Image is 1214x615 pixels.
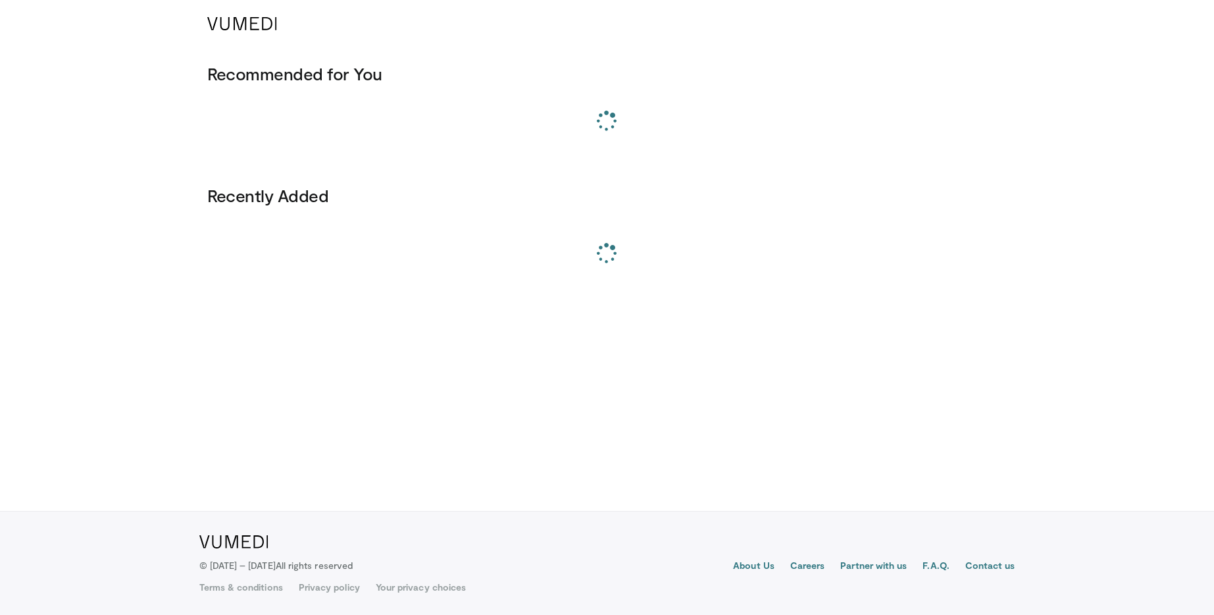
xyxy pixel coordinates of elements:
a: About Us [733,559,774,575]
img: VuMedi Logo [207,17,277,30]
span: All rights reserved [276,560,353,571]
a: F.A.Q. [923,559,949,575]
img: VuMedi Logo [199,535,268,548]
a: Careers [790,559,825,575]
a: Partner with us [840,559,907,575]
a: Terms & conditions [199,581,283,594]
a: Your privacy choices [376,581,466,594]
p: © [DATE] – [DATE] [199,559,353,572]
h3: Recently Added [207,185,1007,206]
a: Contact us [965,559,1015,575]
h3: Recommended for You [207,63,1007,84]
a: Privacy policy [299,581,360,594]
